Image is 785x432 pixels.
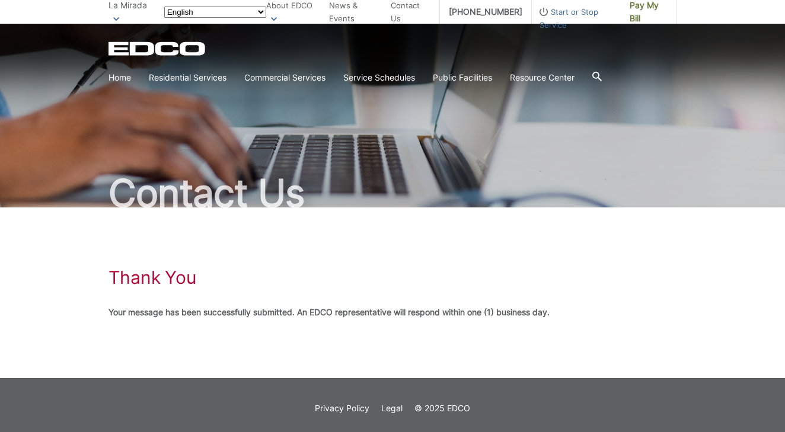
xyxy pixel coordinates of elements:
a: Privacy Policy [315,402,369,415]
h1: Thank You [109,267,196,288]
a: Service Schedules [343,71,415,84]
a: Public Facilities [433,71,492,84]
a: Residential Services [149,71,226,84]
a: Legal [381,402,403,415]
select: Select a language [164,7,266,18]
a: Home [109,71,131,84]
h2: Contact Us [109,174,676,212]
p: © 2025 EDCO [414,402,470,415]
a: EDCD logo. Return to the homepage. [109,41,207,56]
a: Commercial Services [244,71,326,84]
strong: Your message has been successfully submitted. An EDCO representative will respond within one (1) ... [109,307,550,317]
a: Resource Center [510,71,575,84]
